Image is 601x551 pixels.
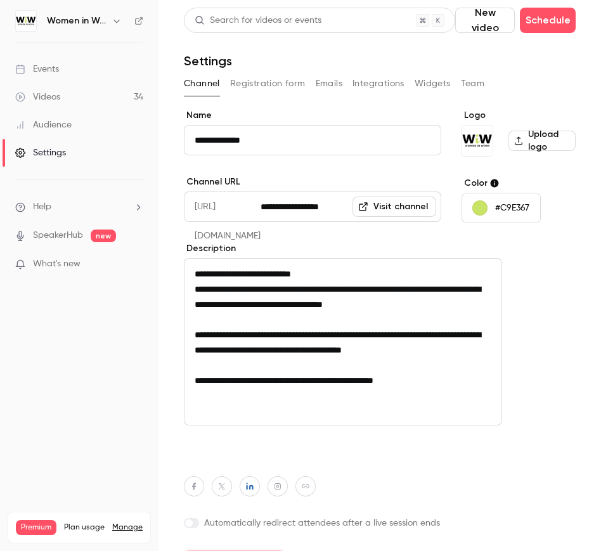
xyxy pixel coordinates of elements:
[184,74,220,94] button: Channel
[47,15,107,27] h6: Women in Work
[508,131,576,151] label: Upload logo
[184,517,441,529] label: Automatically redirect attendees after a live session ends
[33,229,83,242] a: SpeakerHub
[184,109,441,122] label: Name
[184,191,261,222] span: [URL][DOMAIN_NAME]
[91,230,116,242] span: new
[184,53,232,68] h1: Settings
[352,197,436,217] a: Visit channel
[462,109,576,122] label: Logo
[184,176,441,188] label: Channel URL
[455,8,515,33] button: New video
[462,177,576,190] label: Color
[16,11,36,31] img: Women in Work
[415,74,451,94] button: Widgets
[15,200,143,214] li: help-dropdown-opener
[112,522,143,533] a: Manage
[195,14,321,27] div: Search for videos or events
[64,522,105,533] span: Plan usage
[184,242,441,255] label: Description
[15,91,60,103] div: Videos
[461,74,485,94] button: Team
[230,74,306,94] button: Registration form
[15,63,59,75] div: Events
[462,109,576,157] section: Logo
[462,126,493,156] img: Women in Work
[128,259,143,270] iframe: Noticeable Trigger
[15,146,66,159] div: Settings
[495,202,529,214] p: #C9E367
[462,193,541,223] button: #C9E367
[33,200,51,214] span: Help
[16,520,56,535] span: Premium
[352,74,404,94] button: Integrations
[33,257,81,271] span: What's new
[15,119,72,131] div: Audience
[316,74,342,94] button: Emails
[520,8,576,33] button: Schedule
